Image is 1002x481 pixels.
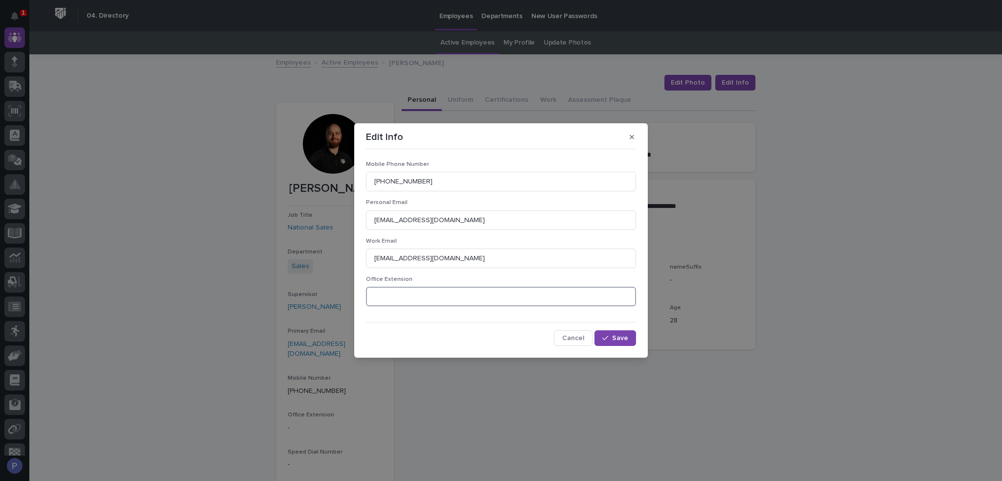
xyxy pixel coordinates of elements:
[554,330,592,346] button: Cancel
[366,161,429,167] span: Mobile Phone Number
[562,335,584,342] span: Cancel
[594,330,636,346] button: Save
[612,335,628,342] span: Save
[366,131,403,143] p: Edit Info
[366,238,397,244] span: Work Email
[366,200,408,206] span: Personal Email
[366,276,412,282] span: Office Extension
